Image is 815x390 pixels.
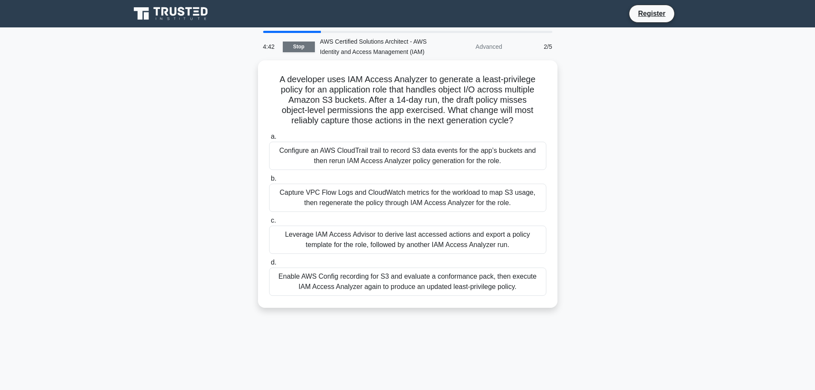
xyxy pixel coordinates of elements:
h5: A developer uses IAM Access Analyzer to generate a least‑privilege policy for an application role... [268,74,547,126]
div: Leverage IAM Access Advisor to derive last accessed actions and export a policy template for the ... [269,226,546,254]
span: b. [271,175,276,182]
div: Advanced [433,38,507,55]
div: Configure an AWS CloudTrail trail to record S3 data events for the app’s buckets and then rerun I... [269,142,546,170]
div: Enable AWS Config recording for S3 and evaluate a conformance pack, then execute IAM Access Analy... [269,268,546,296]
div: Capture VPC Flow Logs and CloudWatch metrics for the workload to map S3 usage, then regenerate th... [269,184,546,212]
div: 4:42 [258,38,283,55]
span: a. [271,133,276,140]
span: c. [271,217,276,224]
span: d. [271,259,276,266]
a: Stop [283,42,315,52]
div: 2/5 [507,38,557,55]
a: Register [633,8,670,19]
div: AWS Certified Solutions Architect - AWS Identity and Access Management (IAM) [315,33,433,60]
